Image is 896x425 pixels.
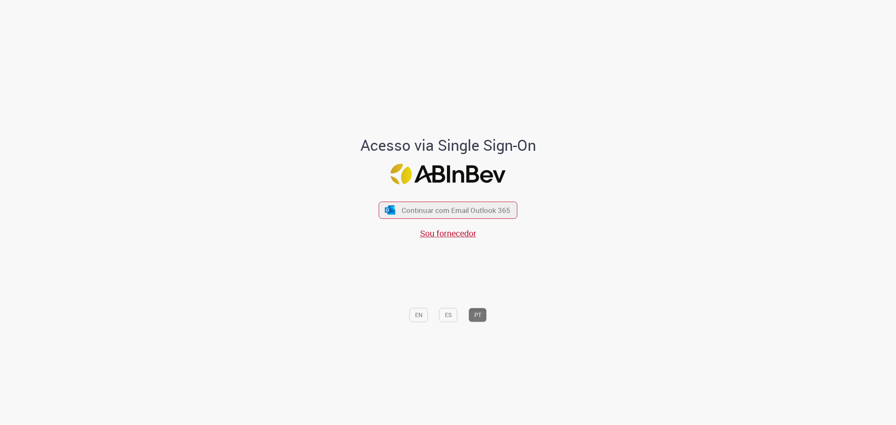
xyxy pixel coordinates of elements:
span: Continuar com Email Outlook 365 [402,205,510,215]
button: EN [410,308,428,322]
button: ícone Azure/Microsoft 360 Continuar com Email Outlook 365 [379,202,518,219]
h1: Acesso via Single Sign-On [331,137,565,154]
img: Logo ABInBev [391,164,506,184]
button: PT [469,308,487,322]
a: Sou fornecedor [420,228,476,239]
img: ícone Azure/Microsoft 360 [384,205,396,214]
button: ES [439,308,457,322]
